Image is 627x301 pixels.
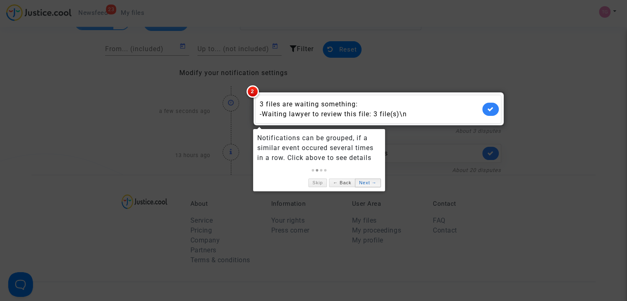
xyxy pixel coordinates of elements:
a: Skip [308,179,327,187]
div: 3 files are waiting something: [260,99,480,119]
a: ← Back [329,179,355,187]
span: 2 [247,85,259,98]
div: - Waiting lawyer to review this file: 3 file(s)\n [260,109,480,119]
a: Next → [355,179,380,187]
div: Notifications can be grouped, if a similar event occured several times in a row. Click above to s... [257,133,381,163]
